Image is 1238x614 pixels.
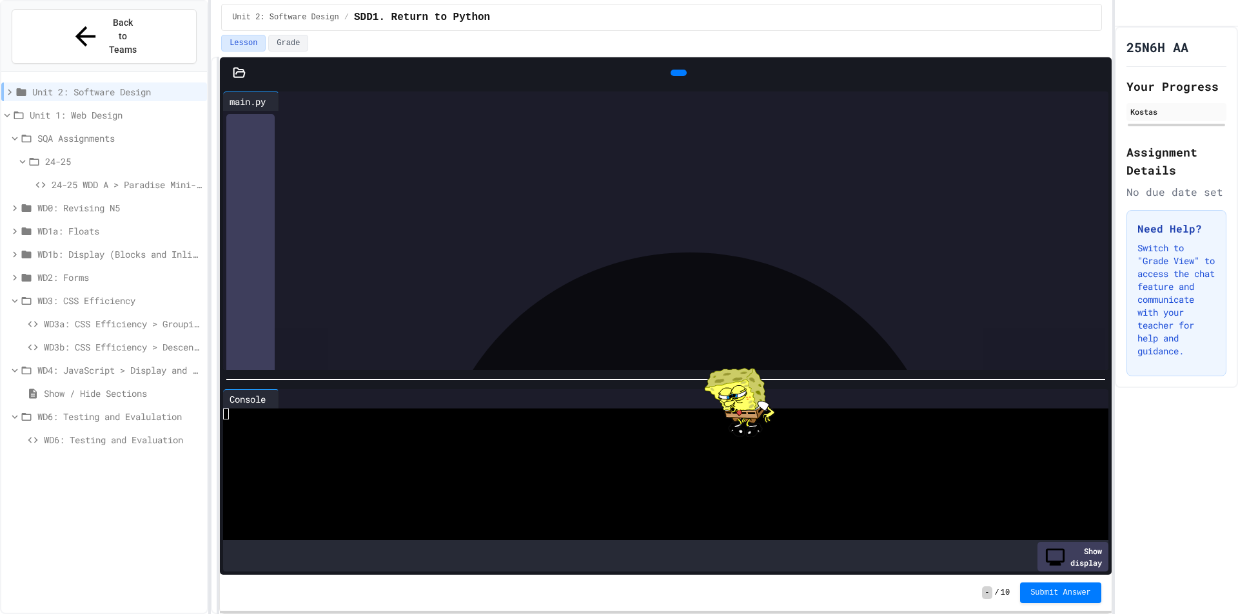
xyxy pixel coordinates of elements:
[45,155,202,168] span: 24-25
[1030,588,1091,598] span: Submit Answer
[223,389,279,408] div: Console
[1126,77,1226,95] h2: Your Progress
[37,224,202,238] span: WD1a: Floats
[37,201,202,215] span: WD0: Revising N5
[1020,582,1101,603] button: Submit Answer
[1126,38,1188,56] h1: 25N6H AA
[982,586,992,599] span: -
[1126,184,1226,200] div: No due date set
[354,10,490,25] span: SDD1. Return to Python
[44,433,202,446] span: WD6: Testing and Evaluation
[1126,143,1226,179] h2: Assignment Details
[37,410,202,423] span: WD6: Testing and Evalulation
[344,12,349,23] span: /
[37,131,202,145] span: SQA Assignments
[37,363,202,377] span: WD4: JavaScript > Display and hide blocks (colours)
[44,387,202,400] span: Show / Hide Sections
[1130,106,1223,117] div: Kostas
[1137,221,1215,236] h3: Need Help?
[44,340,202,354] span: WD3b: CSS Efficiency > Descendant Selectors (Fruit and Veg)
[32,85,202,99] span: Unit 2: Software Design
[1037,542,1108,571] div: Show display
[223,392,272,406] div: Console
[30,108,202,122] span: Unit 1: Web Design
[12,9,197,64] button: Back to Teams
[44,317,202,331] span: WD3a: CSS Efficiency > Grouping (Fruit and Veg)
[1001,588,1010,598] span: 10
[223,91,279,111] div: main.py
[37,247,202,261] span: WD1b: Display (Blocks and Inline)
[221,35,266,52] button: Lesson
[1137,242,1215,358] p: Switch to "Grade View" to access the chat feature and communicate with your teacher for help and ...
[37,294,202,307] span: WD3: CSS Efficiency
[52,178,202,191] span: 24-25 WDD A > Paradise Mini-Golf
[995,588,999,598] span: /
[223,95,272,108] div: main.py
[37,271,202,284] span: WD2: Forms
[268,35,308,52] button: Grade
[108,16,139,57] span: Back to Teams
[232,12,339,23] span: Unit 2: Software Design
